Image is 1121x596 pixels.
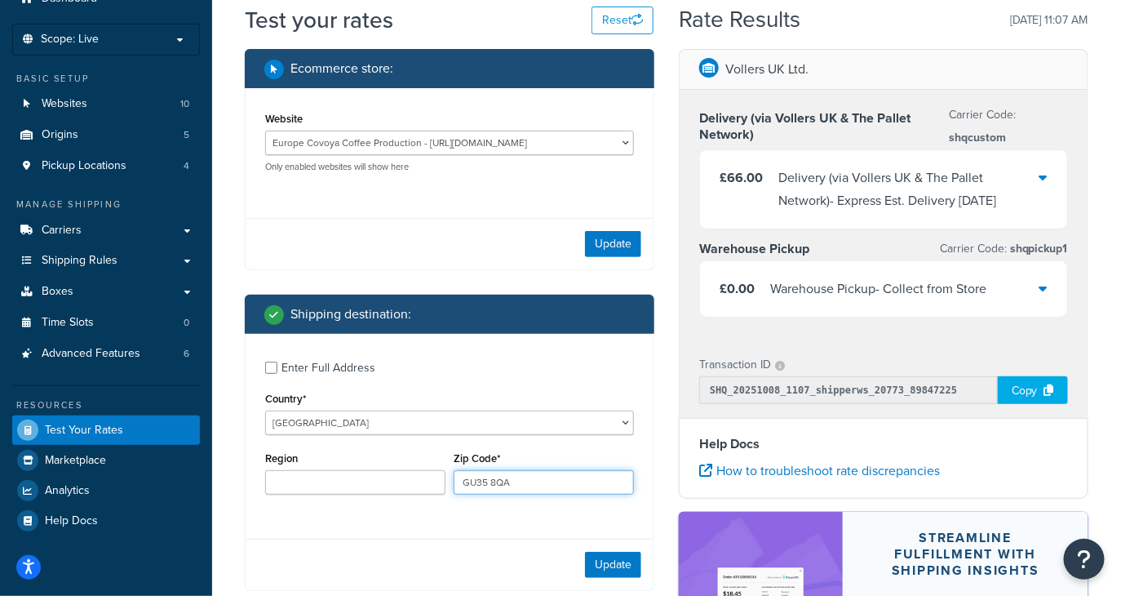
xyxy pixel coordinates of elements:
span: Scope: Live [41,33,99,47]
span: Boxes [42,285,73,299]
li: Pickup Locations [12,151,200,181]
span: £0.00 [720,279,755,298]
label: Country* [265,393,306,405]
span: 4 [184,159,189,173]
p: Only enabled websites will show here [265,161,634,173]
input: Enter Full Address [265,362,277,374]
span: Pickup Locations [42,159,126,173]
h3: Delivery (via Vollers UK & The Pallet Network) [699,110,950,143]
li: Time Slots [12,308,200,338]
a: Websites10 [12,89,200,119]
span: Advanced Features [42,347,140,361]
a: Test Your Rates [12,416,200,445]
p: Carrier Code: [940,238,1068,260]
span: Analytics [45,484,90,498]
span: Time Slots [42,316,94,330]
button: Update [585,231,641,257]
a: Origins5 [12,120,200,150]
span: Marketplace [45,454,106,468]
h4: Help Docs [699,434,1068,454]
a: Analytics [12,476,200,505]
a: Shipping Rules [12,246,200,276]
p: Carrier Code: [950,104,1068,149]
span: £66.00 [720,168,763,187]
a: Help Docs [12,506,200,536]
span: Test Your Rates [45,424,123,438]
a: Boxes [12,277,200,307]
button: Open Resource Center [1064,539,1105,580]
p: Vollers UK Ltd. [725,58,809,81]
h2: Rate Results [680,7,801,33]
div: Streamline Fulfillment with Shipping Insights [882,530,1049,579]
div: Warehouse Pickup - Collect from Store [770,278,986,300]
a: Carriers [12,216,200,246]
a: Marketplace [12,446,200,475]
h1: Test your rates [245,4,393,36]
span: Carriers [42,224,82,238]
label: Zip Code* [454,452,500,465]
div: Delivery (via Vollers UK & The Pallet Network) - Express Est. Delivery [DATE] [778,167,1039,212]
span: shqpickup1 [1007,240,1068,257]
span: 5 [184,128,189,142]
span: Help Docs [45,514,98,528]
li: Advanced Features [12,339,200,369]
div: Copy [998,376,1068,404]
span: shqcustom [950,129,1007,146]
label: Region [265,452,298,465]
div: Manage Shipping [12,198,200,211]
span: 6 [184,347,189,361]
span: Origins [42,128,78,142]
li: Websites [12,89,200,119]
h2: Ecommerce store : [290,61,393,76]
span: Shipping Rules [42,254,117,268]
span: 0 [184,316,189,330]
a: Time Slots0 [12,308,200,338]
a: Pickup Locations4 [12,151,200,181]
span: 10 [180,97,189,111]
button: Update [585,552,641,578]
div: Enter Full Address [281,357,375,380]
a: Advanced Features6 [12,339,200,369]
div: Resources [12,398,200,412]
a: How to troubleshoot rate discrepancies [699,461,940,480]
button: Reset [592,7,654,34]
p: Transaction ID [699,354,771,376]
li: Origins [12,120,200,150]
p: [DATE] 11:07 AM [1010,9,1088,32]
label: Website [265,113,303,125]
h3: Warehouse Pickup [699,241,809,257]
span: Websites [42,97,87,111]
div: Basic Setup [12,72,200,86]
h2: Shipping destination : [290,307,411,322]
